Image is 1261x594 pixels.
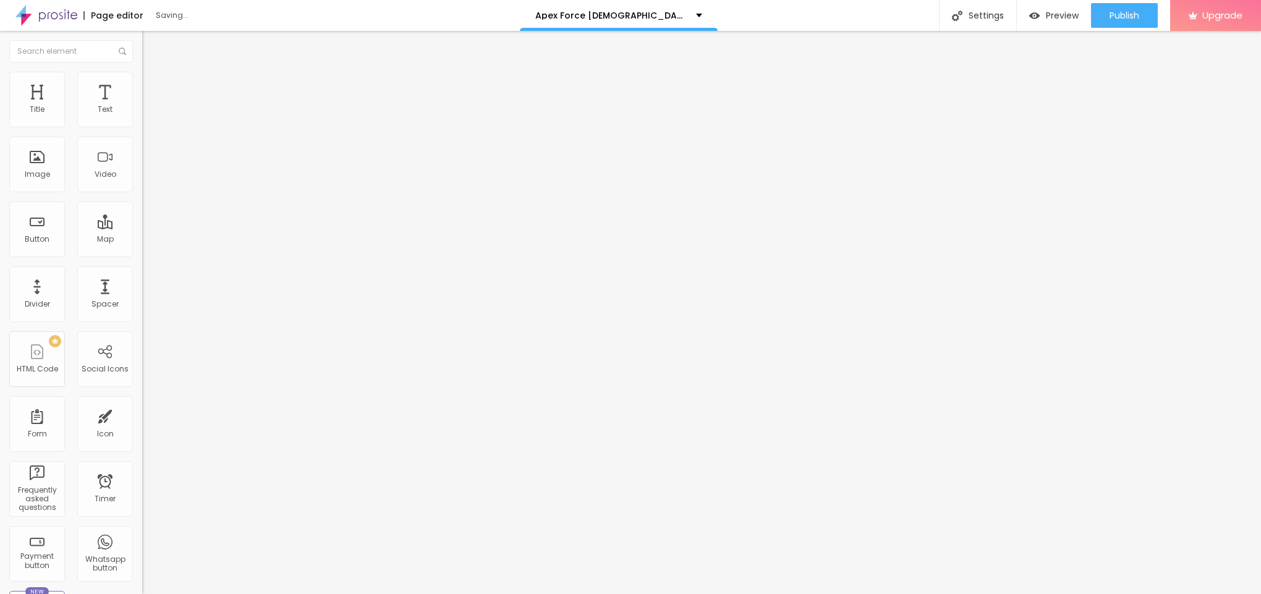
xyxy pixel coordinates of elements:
img: Icone [952,11,962,21]
div: Form [28,430,47,438]
img: Icone [119,48,126,55]
div: Payment button [12,552,61,570]
iframe: Editor [142,31,1261,594]
div: Image [25,170,50,179]
div: Map [97,235,114,244]
div: Spacer [91,300,119,308]
div: Icon [97,430,114,438]
div: Video [95,170,116,179]
div: Whatsapp button [80,555,129,573]
div: Timer [95,494,116,503]
span: Publish [1110,11,1139,20]
div: Saving... [156,12,298,19]
div: Divider [25,300,50,308]
div: Button [25,235,49,244]
span: Preview [1046,11,1079,20]
img: view-1.svg [1029,11,1040,21]
div: Page editor [83,11,143,20]
div: Text [98,105,113,114]
span: Upgrade [1202,10,1242,20]
input: Search element [9,40,133,62]
div: Social Icons [82,365,129,373]
div: HTML Code [17,365,58,373]
button: Preview [1017,3,1091,28]
button: Publish [1091,3,1158,28]
div: Frequently asked questions [12,486,61,512]
p: Apex Force [DEMOGRAPHIC_DATA][MEDICAL_DATA] Review Truth! Must Read Before Buying? [535,11,687,20]
div: Title [30,105,45,114]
